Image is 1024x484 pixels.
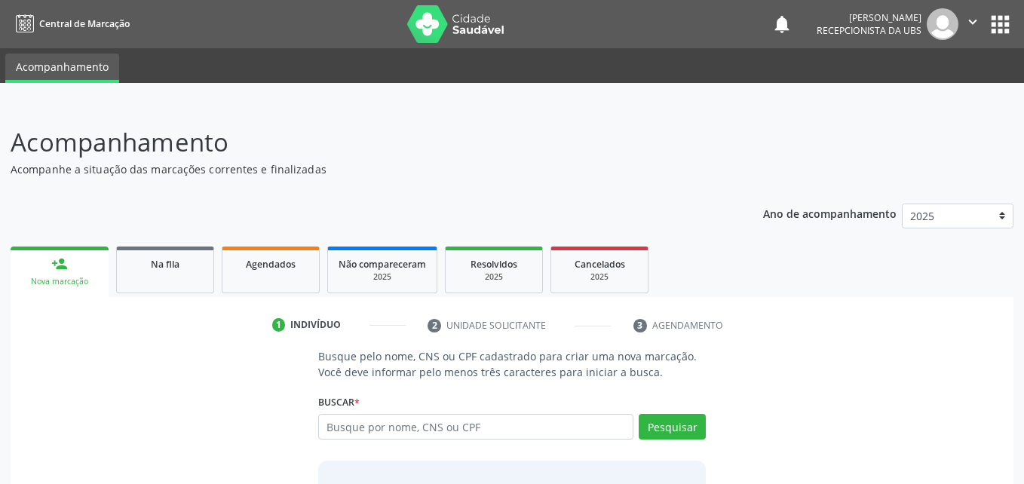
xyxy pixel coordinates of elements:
div: person_add [51,256,68,272]
button: apps [987,11,1013,38]
a: Acompanhamento [5,54,119,83]
span: Central de Marcação [39,17,130,30]
p: Busque pelo nome, CNS ou CPF cadastrado para criar uma nova marcação. Você deve informar pelo men... [318,348,707,380]
span: Agendados [246,258,296,271]
img: img [927,8,958,40]
p: Ano de acompanhamento [763,204,897,222]
a: Central de Marcação [11,11,130,36]
div: Nova marcação [21,276,98,287]
button: Pesquisar [639,414,706,440]
span: Cancelados [575,258,625,271]
p: Acompanhamento [11,124,713,161]
button:  [958,8,987,40]
div: 1 [272,318,286,332]
div: 2025 [562,271,637,283]
i:  [964,14,981,30]
div: 2025 [456,271,532,283]
span: Recepcionista da UBS [817,24,921,37]
span: Na fila [151,258,179,271]
button: notifications [771,14,793,35]
span: Não compareceram [339,258,426,271]
p: Acompanhe a situação das marcações correntes e finalizadas [11,161,713,177]
div: Indivíduo [290,318,341,332]
label: Buscar [318,391,360,414]
span: Resolvidos [471,258,517,271]
div: [PERSON_NAME] [817,11,921,24]
div: 2025 [339,271,426,283]
input: Busque por nome, CNS ou CPF [318,414,634,440]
